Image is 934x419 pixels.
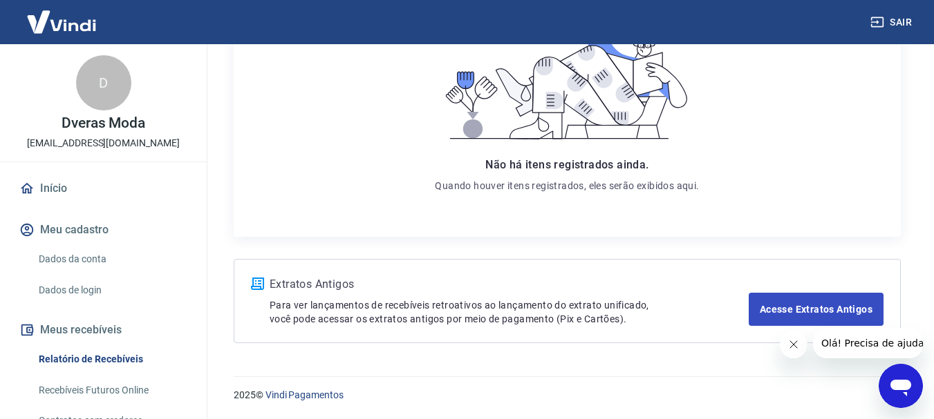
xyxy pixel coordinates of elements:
[879,364,923,408] iframe: Botão para abrir a janela de mensagens
[868,10,917,35] button: Sair
[813,328,923,358] iframe: Mensagem da empresa
[33,276,190,304] a: Dados de login
[27,136,180,150] p: [EMAIL_ADDRESS][DOMAIN_NAME]
[251,277,264,290] img: ícone
[749,293,884,326] a: Acesse Extratos Antigos
[435,179,699,193] p: Quando houver itens registrados, eles serão exibidos aqui.
[17,315,190,345] button: Meus recebíveis
[33,376,190,405] a: Recebíveis Futuros Online
[485,158,648,171] span: Não há itens registrados ainda.
[17,215,190,245] button: Meu cadastro
[76,55,131,110] div: D
[33,245,190,273] a: Dados da conta
[17,173,190,204] a: Início
[234,388,901,402] p: 2025 ©
[8,10,116,21] span: Olá! Precisa de ajuda?
[62,116,145,130] p: Dveras Moda
[33,345,190,373] a: Relatório de Recebíveis
[270,298,749,326] p: Para ver lançamentos de recebíveis retroativos ao lançamento do extrato unificado, você pode aces...
[17,1,106,43] img: Vindi
[780,331,807,358] iframe: Fechar mensagem
[270,276,749,293] p: Extratos Antigos
[265,389,344,400] a: Vindi Pagamentos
